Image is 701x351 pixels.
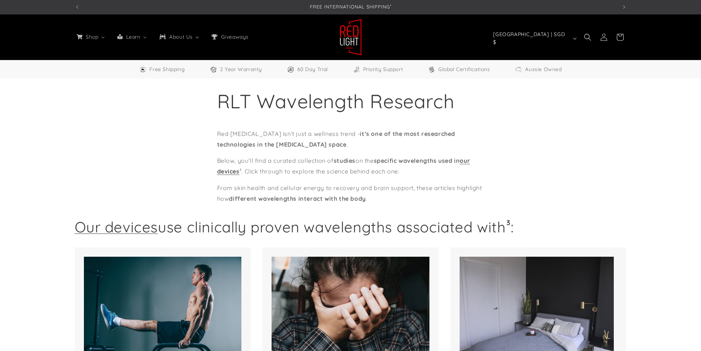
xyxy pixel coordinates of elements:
span: Giveaways [220,34,249,40]
span: Learn [125,34,141,40]
img: Free Shipping Icon [139,66,146,73]
a: Aussie Owned [515,65,562,74]
a: 2 Year Warranty [210,65,262,74]
span: 2 Year Warranty [220,65,262,74]
img: Support Icon [353,66,360,73]
h1: RLT Wavelength Research [217,89,484,114]
p: From skin health and cellular energy to recovery and brain support, these articles highlight how . [217,183,484,204]
span: [GEOGRAPHIC_DATA] | SGD $ [493,31,570,46]
img: Warranty Icon [210,66,217,73]
a: Giveaways [205,29,254,45]
img: Red Light Hero [340,19,362,56]
p: Red [MEDICAL_DATA] isn’t just a wellness trend - . [217,129,484,150]
button: [GEOGRAPHIC_DATA] | SGD $ [489,31,580,45]
span: Free Shipping [149,65,185,74]
span: Global Certifications [438,65,490,74]
a: Red Light Hero [337,16,364,58]
span: Shop [84,34,99,40]
img: Trial Icon [287,66,294,73]
strong: it’s one of the most researched technologies in the [MEDICAL_DATA] space [217,130,455,148]
span: 60 Day Trial [297,65,328,74]
span: Aussie Owned [525,65,562,74]
a: Global Certifications [428,65,490,74]
strong: different wavelengths interact with the body [229,195,365,202]
a: 60 Day Trial [287,65,328,74]
h2: use clinically proven wavelengths associated with³: [75,217,514,236]
span: About Us [168,34,194,40]
a: Our devices [75,218,158,236]
a: Free Worldwide Shipping [139,65,185,74]
summary: Search [580,29,596,45]
img: Aussie Owned Icon [515,66,522,73]
a: Shop [70,29,111,45]
a: Priority Support [353,65,403,74]
a: Learn [111,29,153,45]
img: Certifications Icon [428,66,435,73]
p: Below, you’ll find a curated collection of on the ³. Click through to explore the science behind ... [217,155,484,177]
span: Priority Support [363,65,403,74]
strong: studies [334,157,355,164]
span: FREE INTERNATIONAL SHIPPING¹ [310,4,392,10]
a: About Us [153,29,205,45]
